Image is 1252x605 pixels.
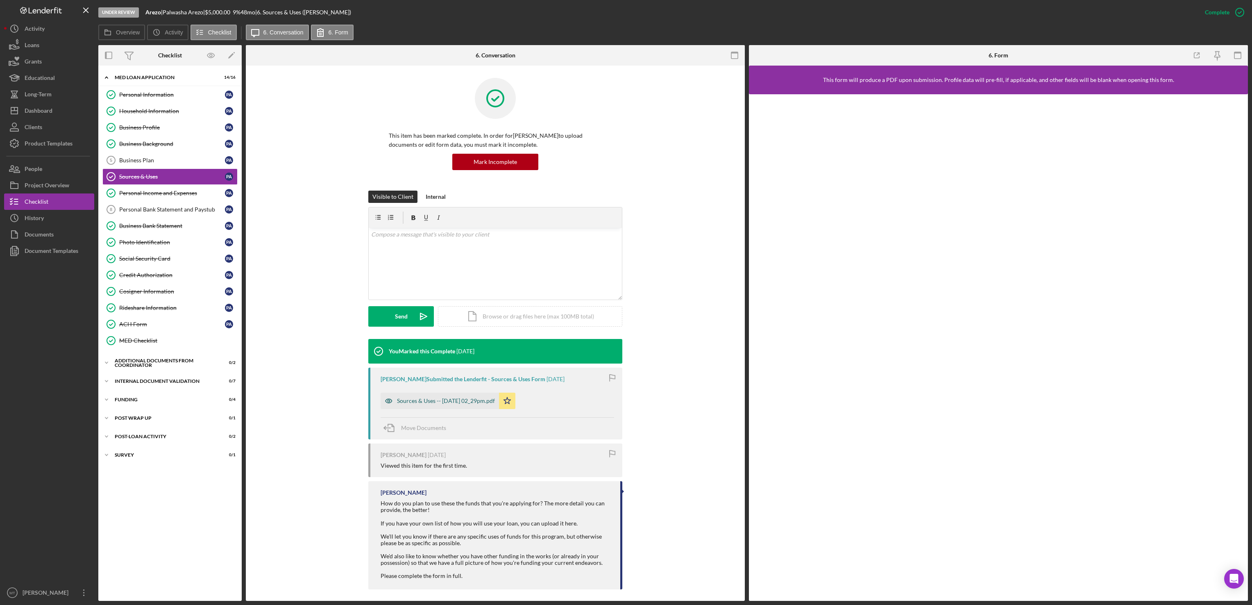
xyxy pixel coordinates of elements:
[225,107,233,115] div: P A
[381,418,454,438] button: Move Documents
[102,316,238,332] a: ACH FormPA
[989,52,1008,59] div: 6. Form
[119,337,237,344] div: MED Checklist
[102,185,238,201] a: Personal Income and ExpensesPA
[163,9,205,16] div: Palwasha Arezo |
[397,398,495,404] div: Sources & Uses -- [DATE] 02_29pm.pdf
[368,191,417,203] button: Visible to Client
[119,223,225,229] div: Business Bank Statement
[115,379,215,384] div: Internal Document Validation
[115,75,215,80] div: MED Loan Application
[119,321,225,328] div: ACH Form
[225,304,233,312] div: P A
[381,500,612,513] div: How do you plan to use these the funds that you're applying for? The more detail you can provide,...
[102,267,238,283] a: Credit AuthorizationPA
[115,453,215,457] div: Survey
[395,306,408,327] div: Send
[311,25,354,40] button: 6. Form
[476,52,515,59] div: 6. Conversation
[147,25,188,40] button: Activity
[165,29,183,36] label: Activity
[225,271,233,279] div: P A
[102,218,238,234] a: Business Bank StatementPA
[145,9,161,16] b: Arezo
[145,9,163,16] div: |
[452,154,538,170] button: Mark Incomplete
[110,158,112,163] tspan: 5
[368,306,434,327] button: Send
[102,136,238,152] a: Business BackgroundPA
[225,123,233,132] div: P A
[221,379,236,384] div: 0 / 7
[389,348,455,355] div: You Marked this Complete
[255,9,351,16] div: | 6. Sources & Uses ([PERSON_NAME])
[119,157,225,164] div: Business Plan
[221,75,236,80] div: 14 / 16
[115,416,215,421] div: Post Wrap Up
[102,152,238,168] a: 5Business PlanPA
[221,416,236,421] div: 0 / 1
[474,154,517,170] div: Mark Incomplete
[119,239,225,246] div: Photo Identification
[547,376,565,382] time: 2025-06-13 18:29
[221,360,236,365] div: 0 / 2
[102,234,238,250] a: Photo IdentificationPA
[221,434,236,439] div: 0 / 2
[381,462,467,469] div: Viewed this item for the first time.
[110,207,112,212] tspan: 8
[225,173,233,181] div: P A
[119,190,225,196] div: Personal Income and Expenses
[119,108,225,114] div: Household Information
[381,489,426,496] div: [PERSON_NAME]
[225,140,233,148] div: P A
[119,255,225,262] div: Social Security Card
[102,250,238,267] a: Social Security CardPA
[389,131,602,150] p: This item has been marked complete. In order for [PERSON_NAME] to upload documents or edit form d...
[426,191,446,203] div: Internal
[381,376,545,382] div: [PERSON_NAME] Submitted the Lenderfit - Sources & Uses Form
[246,25,309,40] button: 6. Conversation
[221,453,236,457] div: 0 / 1
[263,29,304,36] label: 6. Conversation
[381,452,426,458] div: [PERSON_NAME]
[102,201,238,218] a: 8Personal Bank Statement and PaystubPA
[225,156,233,164] div: P A
[1197,4,1248,20] button: Complete
[102,103,238,119] a: Household InformationPA
[119,141,225,147] div: Business Background
[823,77,1174,83] div: This form will produce a PDF upon submission. Profile data will pre-fill, if applicable, and othe...
[115,434,215,439] div: Post-Loan Activity
[98,7,139,18] div: Under Review
[225,189,233,197] div: P A
[757,102,1241,593] iframe: Lenderfit form
[102,283,238,300] a: Cosigner InformationPA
